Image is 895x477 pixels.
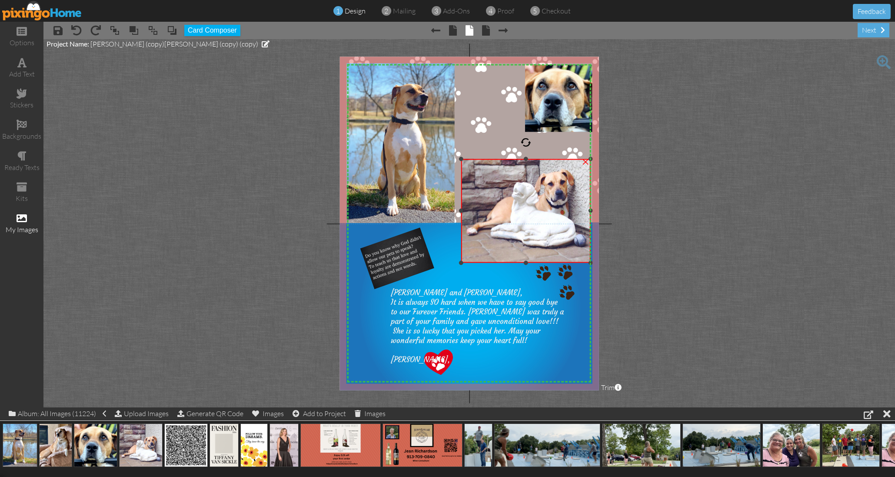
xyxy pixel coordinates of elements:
img: 20250728-143139-a85ee3ff1bca-500.jpeg [762,424,820,467]
span: 5 [533,6,537,16]
img: 20181002-163838-2e987f8f-1000.jpg [339,222,601,394]
img: 20250728-143805-20582df82156-500.png [494,424,600,467]
div: Images [252,407,284,420]
div: Album: All Images (11224) [9,407,106,420]
span: [PERSON_NAME] (copy)[PERSON_NAME] (copy) (copy) [90,40,258,48]
div: Add to Project [293,407,346,420]
span: 4 [489,6,492,16]
img: 20250812-204627-58deb9bbc132-500.png [300,424,380,467]
span: checkout [542,7,571,15]
img: 20250728-143804-fb408fe1c463-500.png [602,424,681,467]
img: 20250814-154134-789efd248dc9-500.png [240,424,268,467]
img: 20250919-192413-f461487c9dc2-500.jpeg [74,424,117,467]
img: 20250919-192449-722a686d0010-500.jpeg [3,424,37,467]
div: × [579,153,592,167]
button: Card Composer [184,25,240,36]
span: 2 [384,6,388,16]
span: add-ons [443,7,470,15]
img: 20250919-192412-3b2d47debe28-original.jpeg [461,133,591,263]
img: 20250728-143922-606b70c7ea5f-500.png [464,424,493,467]
img: 20250919-192412-3b2d47debe28-500.jpeg [119,424,163,467]
span: Project Name: [47,40,89,48]
span: Trim [601,383,622,393]
span: [PERSON_NAME] and [PERSON_NAME], [391,287,522,297]
img: 20250814-154133-a2b6472d25d7-500.jpeg [269,424,299,467]
img: 20250908-164030-6974e5f8f856-original.png [164,424,208,467]
img: 20180929-205136-0b62fbbe-1000.png [536,243,575,300]
span: mailing [393,7,416,15]
span: design [345,7,366,15]
span: [PERSON_NAME], [391,354,450,364]
img: 20250812-204535-c68160bbac3c-500.png [383,424,462,467]
span: It is always SO hard when we have to say good bye to our Furever Friends. [PERSON_NAME] was truly... [391,297,564,345]
img: 20250728-143137-e53193b8485d-500.jpeg [822,424,880,467]
img: 20250728-143803-8804fd3ec97e-500.png [682,424,761,467]
div: Images [355,407,386,420]
button: Feedback [853,4,891,19]
span: 1 [336,6,340,16]
img: pixingo logo [2,1,82,20]
div: Upload Images [115,407,169,420]
div: Generate QR Code [177,407,243,420]
img: 20250919-192414-ef37171e62c6-500.jpeg [39,424,72,467]
img: 20250919-192413-f461487c9dc2-original.jpeg [525,64,592,132]
span: proof [497,7,514,15]
img: 20250814-154252-f18c1cece38d-500.png [210,424,239,467]
img: 20250919-192449-722a686d0010-original.jpeg [347,63,475,223]
div: next [858,23,889,37]
img: 20231120-165324-251df6945559-1000.jpeg [354,211,441,308]
span: 3 [434,6,438,16]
